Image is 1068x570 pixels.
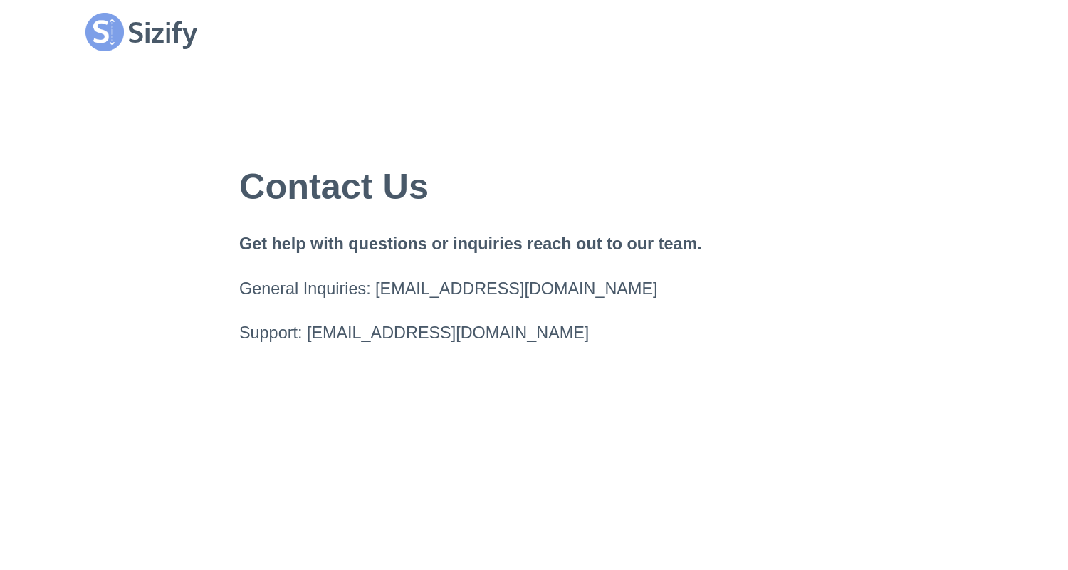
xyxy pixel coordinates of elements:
img: logo [85,13,124,51]
a: General Inquiries: [EMAIL_ADDRESS][DOMAIN_NAME] [239,276,658,301]
h1: Contact Us [239,167,429,206]
h2: Get help with questions or inquiries reach out to our team. [239,232,702,256]
a: Support: [EMAIL_ADDRESS][DOMAIN_NAME] [239,321,589,346]
h1: Sizify [124,16,201,48]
